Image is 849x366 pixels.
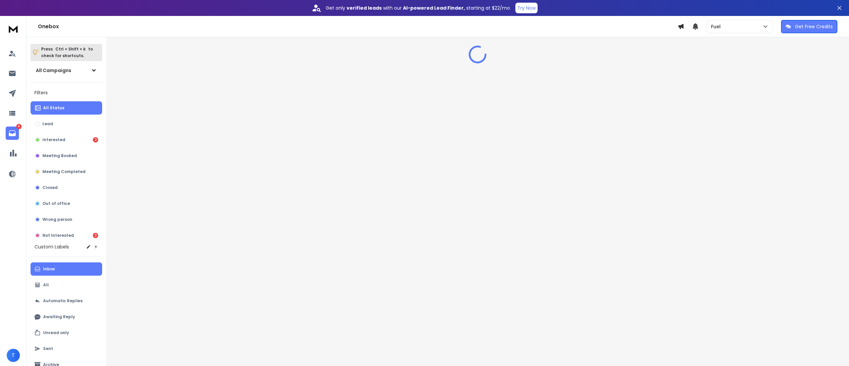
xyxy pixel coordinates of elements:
p: Wrong person [42,217,72,222]
p: Meeting Completed [42,169,86,174]
h3: Filters [31,88,102,97]
button: T [7,349,20,362]
p: Get only with our starting at $22/mo [326,5,510,11]
strong: AI-powered Lead Finder, [403,5,465,11]
button: Try Now [515,3,538,13]
p: 4 [16,124,22,129]
div: 2 [93,137,98,142]
p: Automatic Replies [43,298,83,304]
button: Awaiting Reply [31,310,102,323]
div: 2 [93,233,98,238]
h1: All Campaigns [36,67,71,74]
p: Out of office [42,201,70,206]
p: Try Now [517,5,536,11]
p: Unread only [43,330,69,335]
p: All Status [43,105,64,111]
p: Get Free Credits [795,23,833,30]
button: Interested2 [31,133,102,146]
button: Out of office [31,197,102,210]
button: Meeting Completed [31,165,102,178]
button: Sent [31,342,102,355]
p: Awaiting Reply [43,314,75,320]
p: Interested [42,137,65,142]
button: Not Interested2 [31,229,102,242]
button: Inbox [31,262,102,276]
strong: verified leads [347,5,382,11]
button: Get Free Credits [781,20,837,33]
p: Lead [42,121,53,127]
button: Closed [31,181,102,194]
p: Closed [42,185,58,190]
h3: Custom Labels [34,243,69,250]
button: All [31,278,102,292]
button: Unread only [31,326,102,339]
h1: Onebox [38,23,678,31]
button: Lead [31,117,102,131]
button: All Status [31,101,102,115]
button: Meeting Booked [31,149,102,162]
p: Meeting Booked [42,153,77,158]
button: Automatic Replies [31,294,102,308]
button: All Campaigns [31,64,102,77]
p: Fuel [711,23,723,30]
p: Press to check for shortcuts. [41,46,93,59]
p: Not Interested [42,233,74,238]
a: 4 [6,127,19,140]
p: All [43,282,49,288]
span: Ctrl + Shift + k [54,45,87,53]
button: Wrong person [31,213,102,226]
p: Sent [43,346,53,351]
img: logo [7,23,20,35]
p: Inbox [43,266,55,272]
